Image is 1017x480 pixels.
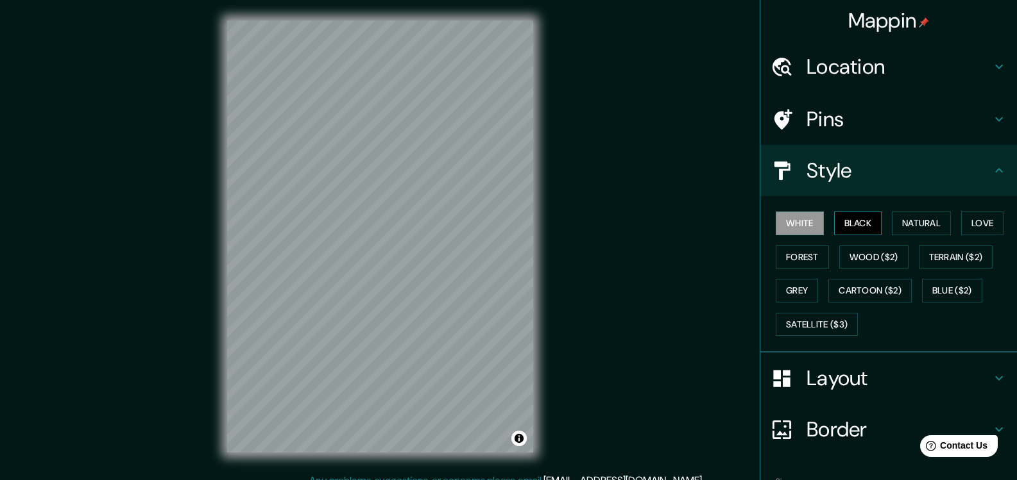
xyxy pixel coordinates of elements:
h4: Mappin [848,8,930,33]
div: Pins [760,94,1017,145]
div: Layout [760,352,1017,404]
button: Blue ($2) [922,279,982,302]
button: Natural [892,211,951,235]
canvas: Map [227,21,533,452]
iframe: Help widget launcher [903,430,1003,466]
h4: Location [807,54,991,79]
img: pin-icon.png [919,17,929,28]
h4: Style [807,158,991,183]
button: Black [834,211,882,235]
div: Border [760,404,1017,455]
button: Forest [776,245,829,269]
button: Wood ($2) [839,245,909,269]
h4: Pins [807,106,991,132]
button: Toggle attribution [511,431,527,446]
h4: Border [807,417,991,442]
button: Cartoon ($2) [828,279,912,302]
button: White [776,211,824,235]
div: Location [760,41,1017,92]
h4: Layout [807,365,991,391]
button: Love [961,211,1004,235]
div: Style [760,145,1017,196]
button: Satellite ($3) [776,313,858,336]
button: Grey [776,279,818,302]
button: Terrain ($2) [919,245,993,269]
